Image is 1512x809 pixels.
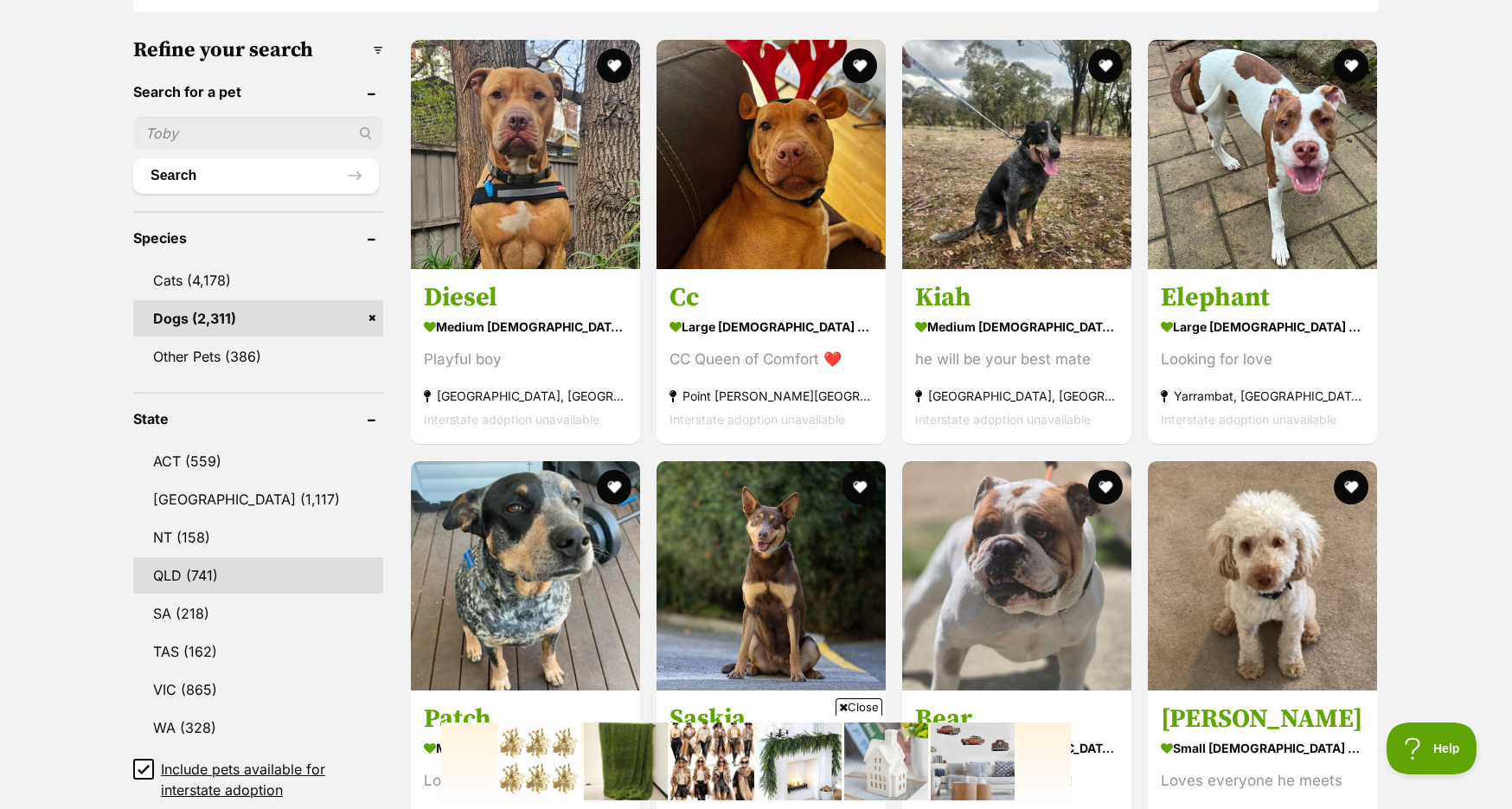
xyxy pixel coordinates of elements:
span: Interstate adoption unavailable [424,413,599,427]
div: Playful boy [424,349,627,372]
div: Loves everyone he meets [1161,769,1364,793]
img: Diesel - Staffordshire Bull Terrier Dog [411,40,640,269]
button: favourite [1334,48,1368,83]
div: he will be your best mate [915,349,1118,372]
iframe: Advertisement [441,722,1071,800]
strong: [GEOGRAPHIC_DATA], [GEOGRAPHIC_DATA] [915,385,1118,408]
h3: Elephant [1161,282,1364,315]
strong: medium [DEMOGRAPHIC_DATA] Dog [424,315,627,340]
strong: Yarrambat, [GEOGRAPHIC_DATA] [1161,385,1364,408]
a: QLD (741) [133,557,383,594]
h3: Patch [424,703,627,735]
button: favourite [597,470,631,504]
h3: Bear [915,703,1118,735]
strong: large [DEMOGRAPHIC_DATA] Dog [670,315,873,340]
button: favourite [842,470,877,504]
header: Search for a pet [133,84,383,100]
iframe: Help Scout Beacon - Open [1387,722,1477,774]
a: Cc large [DEMOGRAPHIC_DATA] Dog CC Queen of Comfort ❤️ Point [PERSON_NAME][GEOGRAPHIC_DATA] Inter... [657,269,886,445]
a: Cats (4,178) [133,262,383,299]
a: Dogs (2,311) [133,300,383,337]
img: Patch - Australian Cattle Dog [411,461,640,690]
a: TAS (162) [133,633,383,670]
h3: Refine your search [133,38,383,62]
img: Saskia - Australian Kelpie Dog [657,461,886,690]
a: Include pets available for interstate adoption [133,759,383,800]
img: Georgie - Poodle (Miniature) Dog [1148,461,1377,690]
div: CC Queen of Comfort ❤️ [670,349,873,372]
a: ACT (559) [133,443,383,479]
button: Search [133,158,379,193]
img: Kiah - Australian Cattle Dog [902,40,1131,269]
span: Close [836,698,882,716]
h3: Diesel [424,282,627,315]
img: Cc - Staffordshire Bull Terrier Dog [657,40,886,269]
span: Interstate adoption unavailable [670,413,845,427]
button: favourite [1088,48,1123,83]
strong: large [DEMOGRAPHIC_DATA] Dog [1161,315,1364,340]
a: [GEOGRAPHIC_DATA] (1,117) [133,481,383,517]
span: Interstate adoption unavailable [915,413,1091,427]
div: Loyal companion [424,769,627,793]
a: Elephant large [DEMOGRAPHIC_DATA] Dog Looking for love Yarrambat, [GEOGRAPHIC_DATA] Interstate ad... [1148,269,1377,445]
a: Kiah medium [DEMOGRAPHIC_DATA] Dog he will be your best mate [GEOGRAPHIC_DATA], [GEOGRAPHIC_DATA]... [902,269,1131,445]
span: Include pets available for interstate adoption [161,759,383,800]
button: favourite [1334,470,1368,504]
header: State [133,411,383,427]
strong: Point [PERSON_NAME][GEOGRAPHIC_DATA] [670,385,873,408]
strong: medium [DEMOGRAPHIC_DATA] Dog [915,315,1118,340]
h3: Kiah [915,282,1118,315]
h3: Cc [670,282,873,315]
h3: Saskia [670,703,873,735]
a: VIC (865) [133,671,383,708]
a: WA (328) [133,709,383,746]
button: favourite [597,48,631,83]
a: SA (218) [133,595,383,632]
a: Other Pets (386) [133,338,383,375]
h3: [PERSON_NAME] [1161,703,1364,735]
strong: [GEOGRAPHIC_DATA], [GEOGRAPHIC_DATA] [424,385,627,408]
a: Diesel medium [DEMOGRAPHIC_DATA] Dog Playful boy [GEOGRAPHIC_DATA], [GEOGRAPHIC_DATA] Interstate ... [411,269,640,445]
button: favourite [1088,470,1123,504]
input: Toby [133,117,383,150]
img: Elephant - Staffordshire Bull Terrier Dog [1148,40,1377,269]
strong: small [DEMOGRAPHIC_DATA] Dog [1161,735,1364,761]
span: Interstate adoption unavailable [1161,413,1336,427]
header: Species [133,230,383,246]
button: favourite [842,48,877,83]
a: NT (158) [133,519,383,555]
img: Bear - British Bulldog [902,461,1131,690]
div: Looking for love [1161,349,1364,372]
strong: medium [DEMOGRAPHIC_DATA] Dog [424,735,627,761]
